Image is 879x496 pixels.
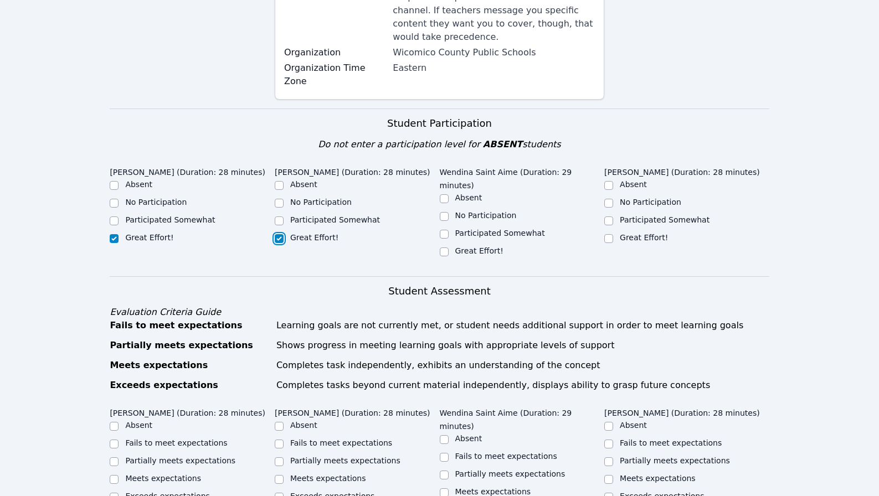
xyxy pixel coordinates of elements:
div: Completes tasks beyond current material independently, displays ability to grasp future concepts [276,379,769,392]
div: Partially meets expectations [110,339,270,352]
label: Great Effort! [620,233,668,242]
label: Fails to meet expectations [455,452,557,461]
label: Absent [455,434,482,443]
label: Participated Somewhat [125,215,215,224]
label: Organization [284,46,386,59]
div: Exceeds expectations [110,379,270,392]
div: Wicomico County Public Schools [393,46,595,59]
label: Meets expectations [290,474,366,483]
label: No Participation [620,198,681,206]
div: Do not enter a participation level for students [110,138,769,151]
label: No Participation [290,198,352,206]
div: Meets expectations [110,359,270,372]
div: Completes task independently, exhibits an understanding of the concept [276,359,769,372]
label: Great Effort! [125,233,173,242]
label: No Participation [125,198,187,206]
label: Meets expectations [620,474,696,483]
label: Great Effort! [290,233,338,242]
div: Evaluation Criteria Guide [110,306,769,319]
div: Eastern [393,61,595,75]
label: No Participation [455,211,517,220]
legend: Wendina Saint Aime (Duration: 29 minutes) [440,403,605,433]
div: Fails to meet expectations [110,319,270,332]
legend: [PERSON_NAME] (Duration: 28 minutes) [604,162,760,179]
label: Participated Somewhat [455,229,545,237]
label: Participated Somewhat [290,215,380,224]
label: Absent [125,421,152,430]
legend: [PERSON_NAME] (Duration: 28 minutes) [604,403,760,420]
h3: Student Participation [110,116,769,131]
label: Partially meets expectations [620,456,730,465]
label: Great Effort! [455,246,503,255]
div: Shows progress in meeting learning goals with appropriate levels of support [276,339,769,352]
legend: [PERSON_NAME] (Duration: 28 minutes) [110,162,265,179]
label: Absent [125,180,152,189]
span: ABSENT [483,139,522,149]
legend: [PERSON_NAME] (Duration: 28 minutes) [110,403,265,420]
label: Fails to meet expectations [620,438,722,447]
label: Meets expectations [455,487,531,496]
label: Participated Somewhat [620,215,710,224]
label: Absent [290,180,317,189]
label: Fails to meet expectations [125,438,227,447]
label: Absent [455,193,482,202]
label: Partially meets expectations [290,456,400,465]
legend: [PERSON_NAME] (Duration: 28 minutes) [275,403,430,420]
div: Learning goals are not currently met, or student needs additional support in order to meet learni... [276,319,769,332]
h3: Student Assessment [110,283,769,299]
label: Organization Time Zone [284,61,386,88]
label: Absent [290,421,317,430]
label: Partially meets expectations [455,469,566,478]
label: Partially meets expectations [125,456,235,465]
legend: [PERSON_NAME] (Duration: 28 minutes) [275,162,430,179]
label: Absent [620,421,647,430]
label: Fails to meet expectations [290,438,392,447]
label: Absent [620,180,647,189]
label: Meets expectations [125,474,201,483]
legend: Wendina Saint Aime (Duration: 29 minutes) [440,162,605,192]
